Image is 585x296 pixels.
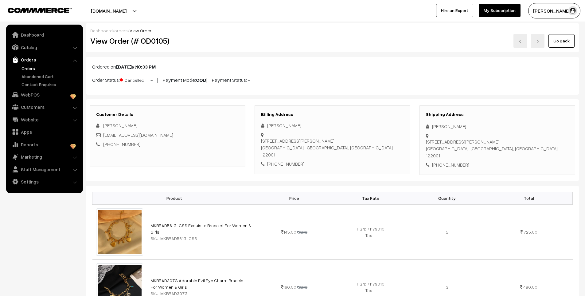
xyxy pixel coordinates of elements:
[281,284,296,290] span: 160.00
[446,284,448,290] span: 3
[426,138,569,159] div: [STREET_ADDRESS][PERSON_NAME] [GEOGRAPHIC_DATA], [GEOGRAPHIC_DATA], [GEOGRAPHIC_DATA] - 122001
[8,42,81,53] a: Catalog
[150,235,252,242] div: SKU: MKBRAD561G-CSS
[92,63,573,70] p: Ordered on at
[518,39,522,43] img: left-arrow.png
[446,229,448,235] span: 5
[90,28,113,33] a: Dashboard
[120,75,150,83] span: Cancelled
[196,77,206,83] b: COD
[90,36,246,45] h2: View Order (# OD0105)
[130,28,151,33] span: View Order
[426,161,569,168] div: [PHONE_NUMBER]
[150,223,251,235] a: MKBRAD561G-CSS Exquisite Bracelet For Women & Girls
[103,132,173,138] a: [EMAIL_ADDRESS][DOMAIN_NAME]
[568,6,577,15] img: user
[8,176,81,187] a: Settings
[8,114,81,125] a: Website
[409,192,485,204] th: Quantity
[8,8,72,13] img: COMMMERCE
[20,73,81,80] a: Abandoned Cart
[92,192,256,204] th: Product
[548,34,575,48] a: Go Back
[8,29,81,40] a: Dashboard
[8,139,81,150] a: Reports
[136,64,156,70] b: 10:33 PM
[297,285,307,289] strike: 899.00
[485,192,572,204] th: Total
[103,123,137,128] span: [PERSON_NAME]
[332,192,409,204] th: Tax Rate
[524,229,537,235] span: 725.00
[528,3,580,18] button: [PERSON_NAME]
[436,4,473,17] a: Hire an Expert
[297,230,307,234] strike: 699.00
[69,3,148,18] button: [DOMAIN_NAME]
[261,160,404,168] div: [PHONE_NUMBER]
[261,122,404,129] div: [PERSON_NAME]
[8,164,81,175] a: Staff Management
[536,39,540,43] img: right-arrow.png
[90,27,575,34] div: / /
[20,81,81,88] a: Contact Enquires
[479,4,521,17] a: My Subscription
[8,126,81,137] a: Apps
[150,278,245,290] a: MKBRAD307G Adorable Evil Eye Charm Bracelet For Women & Girls
[523,284,537,290] span: 480.00
[426,112,569,117] h3: Shipping Address
[20,65,81,72] a: Orders
[96,112,239,117] h3: Customer Details
[116,64,132,70] b: [DATE]
[261,137,404,158] div: [STREET_ADDRESS][PERSON_NAME] [GEOGRAPHIC_DATA], [GEOGRAPHIC_DATA], [GEOGRAPHIC_DATA] - 122001
[256,192,333,204] th: Price
[281,229,296,235] span: 145.00
[8,54,81,65] a: Orders
[103,141,140,147] a: [PHONE_NUMBER]
[114,28,128,33] a: orders
[8,151,81,162] a: Marketing
[8,89,81,100] a: WebPOS
[8,101,81,112] a: Customers
[92,75,573,84] p: Order Status: - | Payment Mode: | Payment Status: -
[357,281,384,293] span: HSN: 71179010 Tax: -
[426,123,569,130] div: [PERSON_NAME]
[357,226,384,238] span: HSN: 71179010 Tax: -
[8,6,61,14] a: COMMMERCE
[261,112,404,117] h3: Billing Address
[96,208,143,256] img: 561g-1.jpg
